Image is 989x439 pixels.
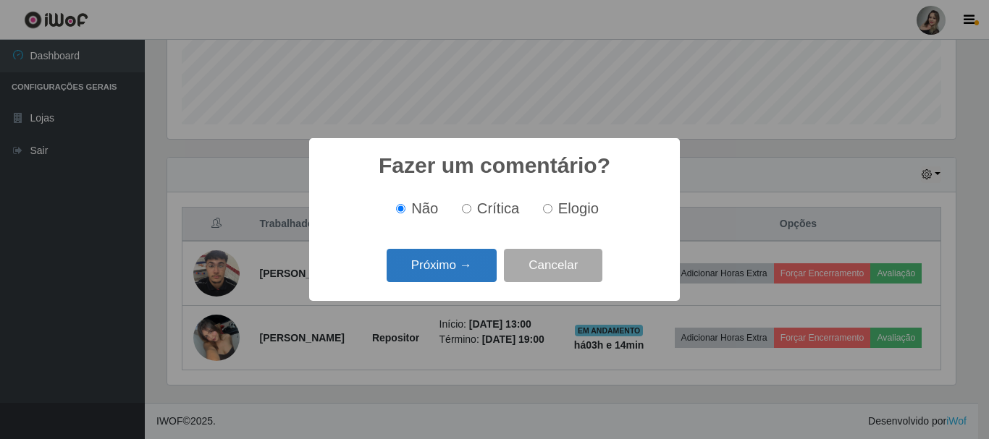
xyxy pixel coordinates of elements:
h2: Fazer um comentário? [379,153,610,179]
input: Elogio [543,204,552,213]
button: Próximo → [387,249,497,283]
span: Elogio [558,200,599,216]
input: Não [396,204,405,213]
span: Crítica [477,200,520,216]
input: Crítica [462,204,471,213]
span: Não [411,200,438,216]
button: Cancelar [504,249,602,283]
